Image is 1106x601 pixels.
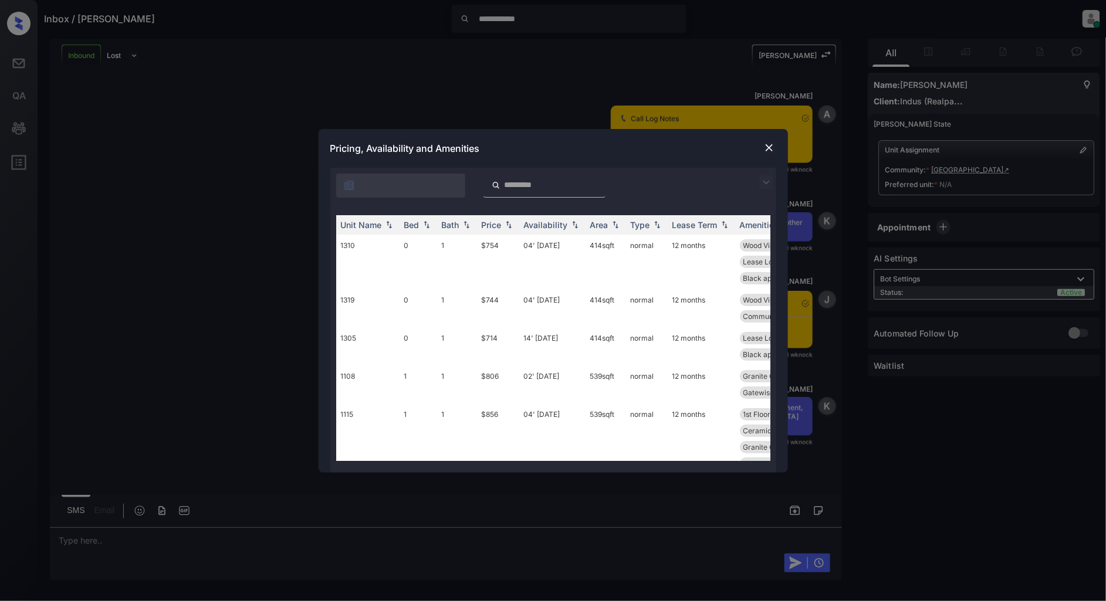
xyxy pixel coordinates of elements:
[651,220,663,229] img: sorting
[477,235,519,289] td: $754
[626,365,668,403] td: normal
[400,327,437,365] td: 0
[477,327,519,365] td: $714
[519,327,586,365] td: 14' [DATE]
[586,289,626,327] td: 414 sqft
[743,372,801,381] span: Granite Counter...
[421,220,432,229] img: sorting
[626,235,668,289] td: normal
[492,180,500,191] img: icon-zuma
[626,403,668,474] td: normal
[336,365,400,403] td: 1108
[586,235,626,289] td: 414 sqft
[336,403,400,474] td: 1115
[743,350,801,359] span: Black appliance...
[524,220,568,230] div: Availability
[626,289,668,327] td: normal
[503,220,515,229] img: sorting
[477,289,519,327] td: $744
[437,235,477,289] td: 1
[740,220,779,230] div: Amenities
[668,365,735,403] td: 12 months
[668,289,735,327] td: 12 months
[477,365,519,403] td: $806
[319,129,788,168] div: Pricing, Availability and Amenities
[590,220,608,230] div: Area
[477,403,519,474] td: $856
[341,220,382,230] div: Unit Name
[437,289,477,327] td: 1
[610,220,621,229] img: sorting
[672,220,718,230] div: Lease Term
[743,459,774,468] span: Gatewise
[519,403,586,474] td: 04' [DATE]
[437,327,477,365] td: 1
[336,289,400,327] td: 1319
[668,327,735,365] td: 12 months
[400,365,437,403] td: 1
[519,289,586,327] td: 04' [DATE]
[743,410,771,419] span: 1st Floor
[569,220,581,229] img: sorting
[668,235,735,289] td: 12 months
[719,220,730,229] img: sorting
[668,403,735,474] td: 12 months
[336,327,400,365] td: 1305
[743,443,801,451] span: Granite Counter...
[519,235,586,289] td: 04' [DATE]
[759,175,773,189] img: icon-zuma
[743,312,796,321] span: Community Fee
[631,220,650,230] div: Type
[400,235,437,289] td: 0
[586,403,626,474] td: 539 sqft
[404,220,420,230] div: Bed
[743,388,774,397] span: Gatewise
[586,327,626,365] td: 414 sqft
[586,365,626,403] td: 539 sqft
[763,142,775,154] img: close
[743,241,800,250] span: Wood Vinyl Dini...
[482,220,502,230] div: Price
[519,365,586,403] td: 02' [DATE]
[743,334,782,342] span: Lease Lock
[743,426,800,435] span: Ceramic Tile Di...
[743,274,801,283] span: Black appliance...
[437,365,477,403] td: 1
[336,235,400,289] td: 1310
[400,289,437,327] td: 0
[461,220,472,229] img: sorting
[437,403,477,474] td: 1
[400,403,437,474] td: 1
[442,220,459,230] div: Bath
[743,257,782,266] span: Lease Lock
[743,296,799,304] span: Wood Vinyl Livi...
[626,327,668,365] td: normal
[343,179,355,191] img: icon-zuma
[383,220,395,229] img: sorting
